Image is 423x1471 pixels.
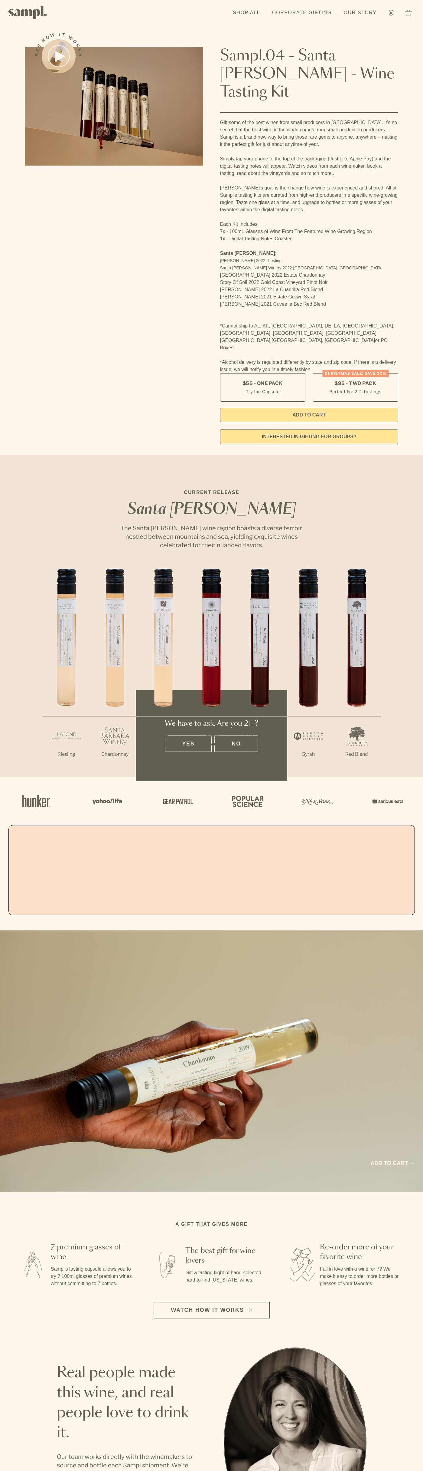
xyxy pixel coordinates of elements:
a: Our Story [341,6,380,19]
li: 1 / 7 [42,569,91,777]
p: Pinot Noir [187,751,236,758]
p: Riesling [42,751,91,758]
p: Red Blend [236,751,284,758]
a: interested in gifting for groups? [220,429,399,444]
li: 5 / 7 [236,569,284,777]
button: See how it works [42,39,76,73]
p: Red Blend [333,751,381,758]
li: 2 / 7 [91,569,139,777]
img: Sampl.04 - Santa Barbara - Wine Tasting Kit [25,47,203,166]
p: Chardonnay [91,751,139,758]
li: 4 / 7 [187,569,236,777]
small: Perfect For 2-4 Tastings [329,388,381,395]
p: Syrah [284,751,333,758]
button: Add to Cart [220,408,399,422]
img: Sampl logo [8,6,47,19]
li: 3 / 7 [139,569,187,777]
a: Corporate Gifting [269,6,335,19]
span: $95 - Two Pack [335,380,376,387]
a: Add to cart [370,1159,415,1167]
a: Shop All [230,6,263,19]
small: Try the Capsule [246,388,279,395]
span: $55 - One Pack [243,380,283,387]
div: Christmas SALE! Save 20% [322,370,389,377]
li: 6 / 7 [284,569,333,777]
li: 7 / 7 [333,569,381,777]
p: Chardonnay [139,751,187,758]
